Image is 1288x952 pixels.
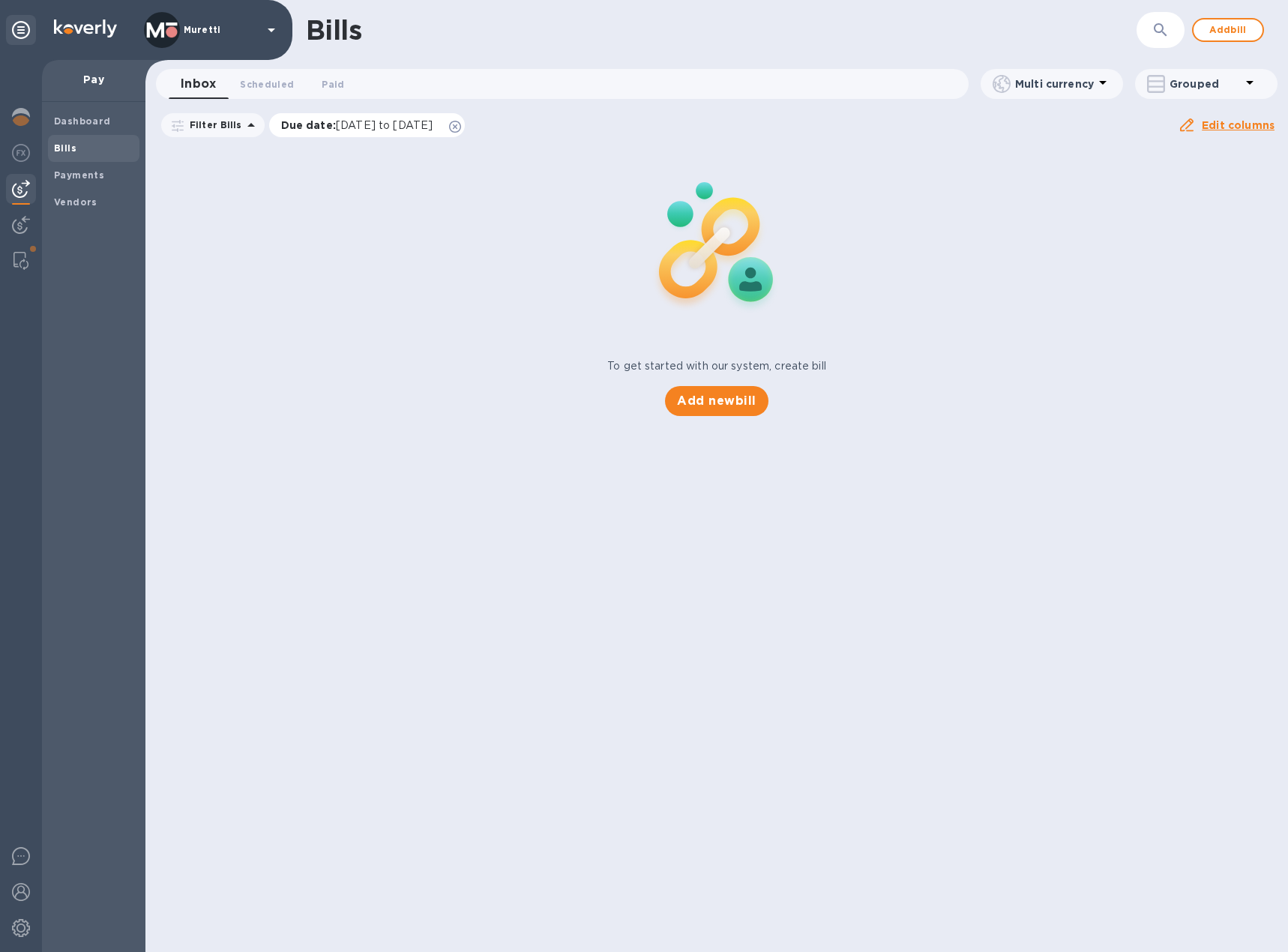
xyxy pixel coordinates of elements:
[336,119,433,131] span: [DATE] to [DATE]
[677,392,756,410] span: Add new bill
[54,142,76,154] b: Bills
[1202,119,1275,131] u: Edit columns
[240,76,294,92] span: Scheduled
[281,118,441,133] p: Due date :
[181,73,216,94] span: Inbox
[269,113,466,137] div: Due date:[DATE] to [DATE]
[184,118,242,131] p: Filter Bills
[306,14,361,46] h1: Bills
[607,358,826,374] p: To get started with our system, create bill
[54,169,104,181] b: Payments
[184,25,259,35] p: Muretti
[6,15,36,45] div: Unpin categories
[54,19,117,37] img: Logo
[54,196,97,208] b: Vendors
[1015,76,1094,91] p: Multi currency
[12,144,30,162] img: Foreign exchange
[1192,18,1264,42] button: Addbill
[1206,21,1251,39] span: Add bill
[54,115,111,127] b: Dashboard
[54,72,133,87] p: Pay
[322,76,344,92] span: Paid
[1170,76,1241,91] p: Grouped
[665,386,768,416] button: Add newbill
